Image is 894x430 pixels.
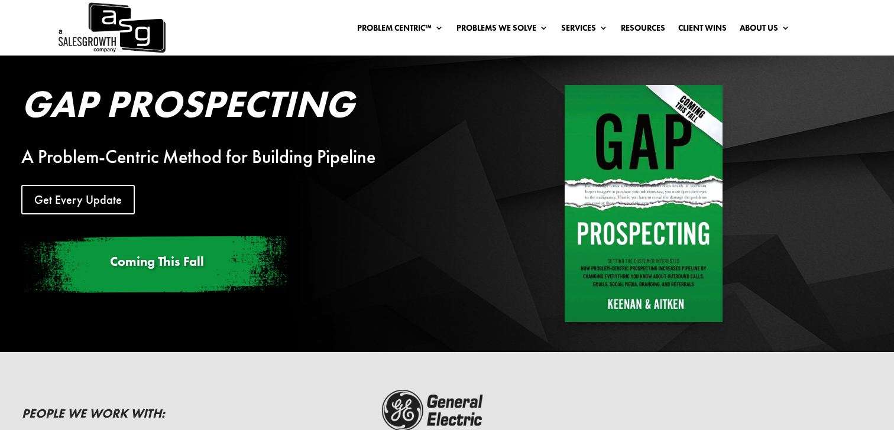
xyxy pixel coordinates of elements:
[740,24,790,37] a: About Us
[21,185,135,214] a: Get Every Update
[561,24,608,37] a: Services
[357,24,443,37] a: Problem Centric™
[21,150,461,164] div: A Problem-Centric Method for Building Pipeline
[678,24,727,37] a: Client Wins
[621,24,665,37] a: Resources
[21,85,461,129] h2: Gap Prospecting
[565,85,723,321] img: Gap Prospecting - Coming This Fall
[456,24,548,37] a: Problems We Solve
[110,253,204,270] span: Coming This Fall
